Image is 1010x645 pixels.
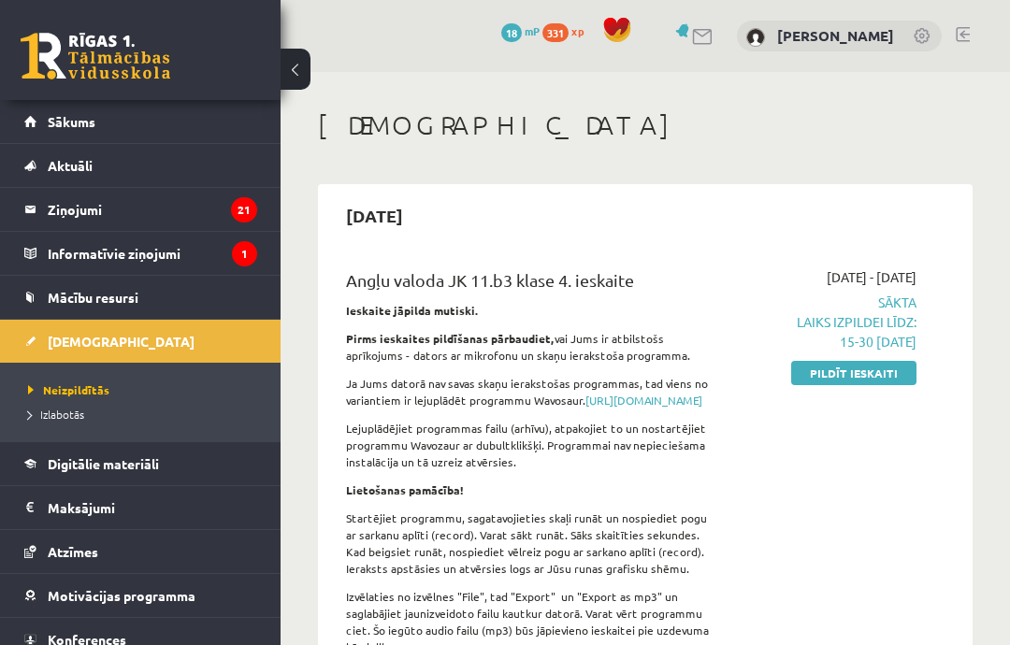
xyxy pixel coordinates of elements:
span: Sākums [48,113,95,130]
a: [URL][DOMAIN_NAME] [585,393,702,408]
a: Izlabotās [28,406,262,423]
img: Viktorija Suseja [746,28,765,47]
span: Sākta [745,293,916,351]
strong: Lietošanas pamācība! [346,482,464,497]
h2: [DATE] [327,193,422,237]
a: Pildīt ieskaiti [791,361,916,385]
a: Sākums [24,100,257,143]
p: Laiks izpildei līdz: 15-30 [DATE] [745,312,916,351]
a: Informatīvie ziņojumi1 [24,232,257,275]
legend: Maksājumi [48,486,257,529]
div: Angļu valoda JK 11.b3 klase 4. ieskaite [346,267,717,302]
a: 18 mP [501,23,540,38]
p: vai Jums ir atbilstošs aprīkojums - dators ar mikrofonu un skaņu ierakstoša programma. [346,330,717,364]
span: Neizpildītās [28,382,109,397]
a: 331 xp [542,23,593,38]
a: Atzīmes [24,530,257,573]
span: Atzīmes [48,543,98,560]
p: Lejuplādējiet programmas failu (arhīvu), atpakojiet to un nostartējiet programmu Wavozaur ar dubu... [346,420,717,470]
span: Aktuāli [48,157,93,174]
span: Digitālie materiāli [48,455,159,472]
a: Rīgas 1. Tālmācības vidusskola [21,33,170,79]
span: Mācību resursi [48,289,138,306]
i: 1 [232,241,257,266]
span: [DEMOGRAPHIC_DATA] [48,333,195,350]
a: [PERSON_NAME] [777,26,894,45]
span: [DATE] - [DATE] [827,267,916,287]
span: Izlabotās [28,407,84,422]
strong: Ieskaite jāpilda mutiski. [346,303,479,318]
a: [DEMOGRAPHIC_DATA] [24,320,257,363]
p: Ja Jums datorā nav savas skaņu ierakstošas programmas, tad viens no variantiem ir lejuplādēt prog... [346,375,717,408]
span: 331 [542,23,569,42]
strong: Pirms ieskaites pildīšanas pārbaudiet, [346,331,555,346]
a: Ziņojumi21 [24,188,257,231]
span: 18 [501,23,522,42]
span: mP [525,23,540,38]
a: Motivācijas programma [24,574,257,617]
legend: Informatīvie ziņojumi [48,232,257,275]
a: Neizpildītās [28,381,262,398]
span: Motivācijas programma [48,587,195,604]
h1: [DEMOGRAPHIC_DATA] [318,109,973,141]
a: Aktuāli [24,144,257,187]
a: Mācību resursi [24,276,257,319]
span: xp [571,23,584,38]
legend: Ziņojumi [48,188,257,231]
i: 21 [231,197,257,222]
a: Maksājumi [24,486,257,529]
a: Digitālie materiāli [24,442,257,485]
p: Startējiet programmu, sagatavojieties skaļi runāt un nospiediet pogu ar sarkanu aplīti (record). ... [346,509,717,577]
